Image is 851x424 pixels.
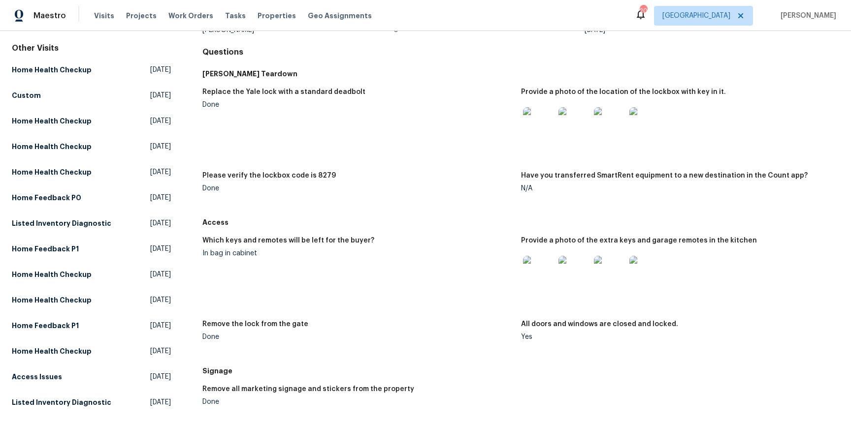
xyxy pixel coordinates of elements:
[126,11,157,21] span: Projects
[12,244,79,254] h5: Home Feedback P1
[12,397,111,407] h5: Listed Inventory Diagnostic
[202,47,839,57] h4: Questions
[150,167,171,177] span: [DATE]
[521,237,757,244] h5: Provide a photo of the extra keys and garage remotes in the kitchen
[12,270,92,279] h5: Home Health Checkup
[12,167,92,177] h5: Home Health Checkup
[12,266,171,283] a: Home Health Checkup[DATE]
[12,61,171,79] a: Home Health Checkup[DATE]
[202,386,414,393] h5: Remove all marketing signage and stickers from the property
[662,11,730,21] span: [GEOGRAPHIC_DATA]
[521,89,726,95] h5: Provide a photo of the location of the lockbox with key in it.
[12,218,111,228] h5: Listed Inventory Diagnostic
[202,321,308,328] h5: Remove the lock from the gate
[12,138,171,155] a: Home Health Checkup[DATE]
[12,112,171,130] a: Home Health Checkup[DATE]
[150,193,171,203] span: [DATE]
[225,12,246,19] span: Tasks
[640,6,647,16] div: 20
[521,333,831,340] div: Yes
[521,185,831,192] div: N/A
[150,372,171,382] span: [DATE]
[521,321,678,328] h5: All doors and windows are closed and locked.
[94,11,114,21] span: Visits
[202,333,513,340] div: Done
[150,397,171,407] span: [DATE]
[12,87,171,104] a: Custom[DATE]
[12,372,62,382] h5: Access Issues
[202,185,513,192] div: Done
[150,142,171,151] span: [DATE]
[12,142,92,151] h5: Home Health Checkup
[150,218,171,228] span: [DATE]
[202,101,513,108] div: Done
[12,342,171,360] a: Home Health Checkup[DATE]
[258,11,296,21] span: Properties
[12,240,171,258] a: Home Feedback P1[DATE]
[168,11,213,21] span: Work Orders
[12,368,171,386] a: Access Issues[DATE]
[12,91,41,100] h5: Custom
[12,214,171,232] a: Listed Inventory Diagnostic[DATE]
[12,163,171,181] a: Home Health Checkup[DATE]
[12,394,171,411] a: Listed Inventory Diagnostic[DATE]
[12,291,171,309] a: Home Health Checkup[DATE]
[150,244,171,254] span: [DATE]
[202,89,365,95] h5: Replace the Yale lock with a standard deadbolt
[202,250,513,257] div: In bag in cabinet
[308,11,372,21] span: Geo Assignments
[12,116,92,126] h5: Home Health Checkup
[150,346,171,356] span: [DATE]
[202,69,839,79] h5: [PERSON_NAME] Teardown
[150,270,171,279] span: [DATE]
[150,321,171,331] span: [DATE]
[12,346,92,356] h5: Home Health Checkup
[202,398,513,405] div: Done
[12,65,92,75] h5: Home Health Checkup
[12,317,171,334] a: Home Feedback P1[DATE]
[150,295,171,305] span: [DATE]
[150,65,171,75] span: [DATE]
[150,91,171,100] span: [DATE]
[777,11,836,21] span: [PERSON_NAME]
[12,321,79,331] h5: Home Feedback P1
[521,172,808,179] h5: Have you transferred SmartRent equipment to a new destination in the Count app?
[12,189,171,207] a: Home Feedback P0[DATE]
[202,366,839,376] h5: Signage
[202,172,336,179] h5: Please verify the lockbox code is 8279
[202,237,374,244] h5: Which keys and remotes will be left for the buyer?
[12,295,92,305] h5: Home Health Checkup
[12,43,171,53] div: Other Visits
[150,116,171,126] span: [DATE]
[12,193,81,203] h5: Home Feedback P0
[202,217,839,227] h5: Access
[33,11,66,21] span: Maestro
